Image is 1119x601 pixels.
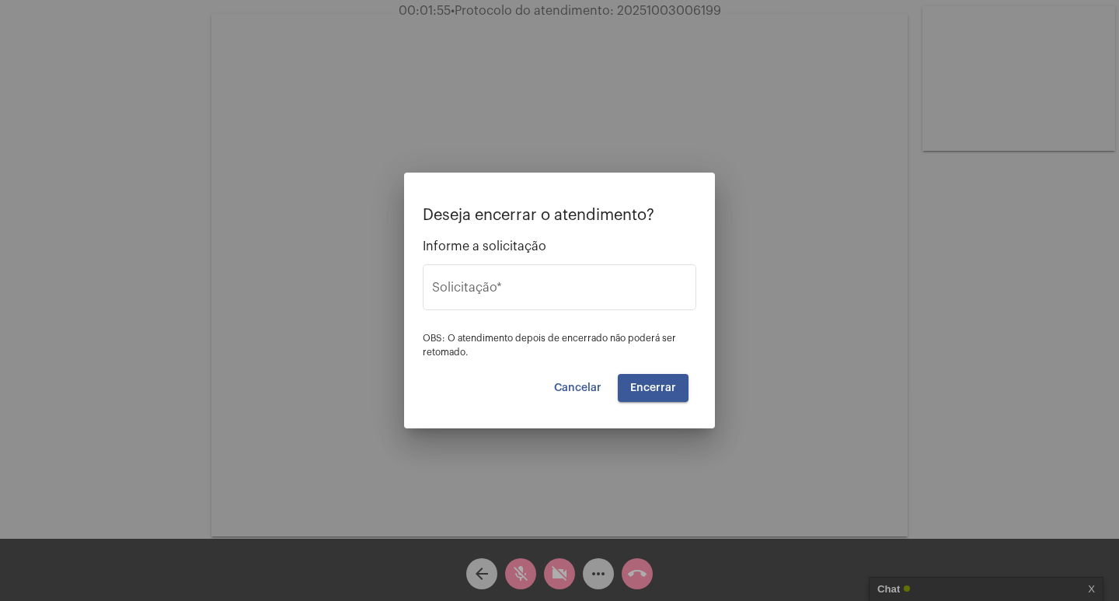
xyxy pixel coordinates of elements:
[423,334,676,357] span: OBS: O atendimento depois de encerrado não poderá ser retomado.
[423,239,696,253] span: Informe a solicitação
[542,374,614,402] button: Cancelar
[554,383,601,393] span: Cancelar
[432,284,687,298] input: Buscar solicitação
[630,383,676,393] span: Encerrar
[423,207,696,224] p: Deseja encerrar o atendimento?
[618,374,688,402] button: Encerrar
